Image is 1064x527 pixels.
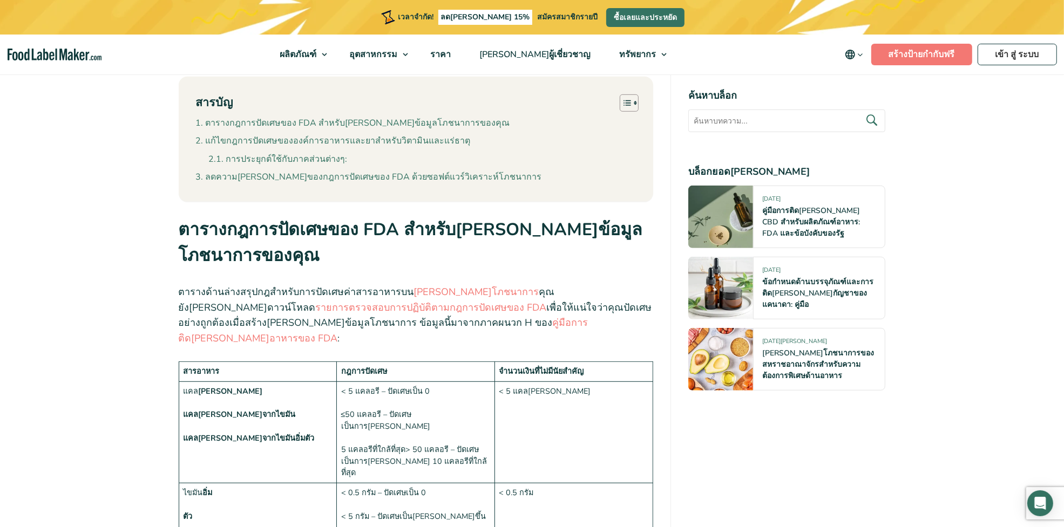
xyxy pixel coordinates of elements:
[179,284,654,346] p: ตารางด้านล่างสรุปกฎสําหรับการปัดเศษค่าสารอาหารบน คุณยัง[PERSON_NAME]ดาวน์โหลด เพื่อให้แน่ใจว่าคุณ...
[337,381,495,483] td: < 5 แคลอรี – ปัดเศษเป็น 0 ≤50 แคลอรี – ปัดเศษเป็นการ[PERSON_NAME] 5 แคลอรีที่ใกล้ที่สุด> 50 แคลอร...
[606,35,673,74] a: ทรัพยากร
[762,337,827,350] span: [DATE][PERSON_NAME]
[616,49,658,60] span: ทรัพยากร
[762,266,781,278] span: [DATE]
[202,487,212,498] strong: อิ่ม
[499,366,584,377] strong: จํานวนเงินที่ไม่มีนัยสําคัญ
[347,49,399,60] span: อุตสาหกรรม
[762,277,873,310] a: ข้อกําหนดด้านบรรจุภัณฑ์และการติด[PERSON_NAME]กัญชาของแคนาดา: คู่มือ
[688,109,885,132] input: ค้นหาบทความ...
[183,366,219,377] strong: สารอาหาร
[606,8,685,27] a: ซื้อเลยและประหยัด
[417,35,463,74] a: ราคา
[871,44,972,65] a: สร้างป้ายกํากับฟรี
[198,386,262,396] strong: [PERSON_NAME]
[688,88,885,103] h4: ค้นหาบล็อก
[762,206,860,238] a: คู่มือการติด[PERSON_NAME] CBD สําหรับผลิตภัณฑ์อาหาร: FDA และข้อบังคับของรัฐ
[183,386,314,443] font: แคล
[183,511,192,522] strong: ตัว
[438,10,533,25] span: ลด[PERSON_NAME] 15%
[336,35,414,74] a: อุตสาหกรรม
[537,12,598,22] span: สมัครสมาชิกรายปี
[466,35,603,74] a: [PERSON_NAME]ผู้เชี่ยวชาญ
[762,195,781,207] span: [DATE]
[428,49,452,60] span: ราคา
[196,117,510,131] a: ตารางกฎการปัดเศษของ FDA สําหรับ[PERSON_NAME]ข้อมูลโภชนาการของคุณ
[495,381,653,483] td: < 5 แคล[PERSON_NAME]
[762,348,874,381] a: [PERSON_NAME]โภชนาการของสหราชอาณาจักรสําหรับความต้องการพิเศษด้านอาหาร
[266,35,333,74] a: ผลิตภัณฑ์
[978,44,1057,65] a: เข้า สู่ ระบบ
[612,94,636,112] a: สลับสารบัญ
[196,94,233,111] p: สารบัญ
[183,409,295,420] strong: แคล[PERSON_NAME]จากไขมัน
[688,165,885,179] h4: บล็อกยอด[PERSON_NAME]
[1027,490,1053,516] div: เปิด Intercom Messenger
[341,366,387,377] strong: กฎการปัดเศษ
[209,153,347,167] a: การประยุกต์ใช้กับภาคส่วนต่างๆ:
[316,301,547,314] a: รายการตรวจสอบการปฏิบัติตามกฎการปัดเศษของ FDA
[277,49,318,60] span: ผลิตภัณฑ์
[179,218,643,267] strong: ตารางกฎการปัดเศษของ FDA สําหรับ[PERSON_NAME]ข้อมูลโภชนาการของคุณ
[477,49,592,60] span: [PERSON_NAME]ผู้เชี่ยวชาญ
[414,285,539,298] a: [PERSON_NAME]โภชนาการ
[398,12,433,22] span: เวลาจํากัด!
[196,134,470,148] a: แก้ไขกฎการปัดเศษขององค์การอาหารและยาสําหรับวิตามินและแร่ธาตุ
[196,170,541,184] a: ลดความ[PERSON_NAME]ของกฎการปัดเศษของ FDA ด้วยซอฟต์แวร์วิเคราะห์โภชนาการ
[183,433,314,443] strong: แคล[PERSON_NAME]จากไขมันอิ่มตัว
